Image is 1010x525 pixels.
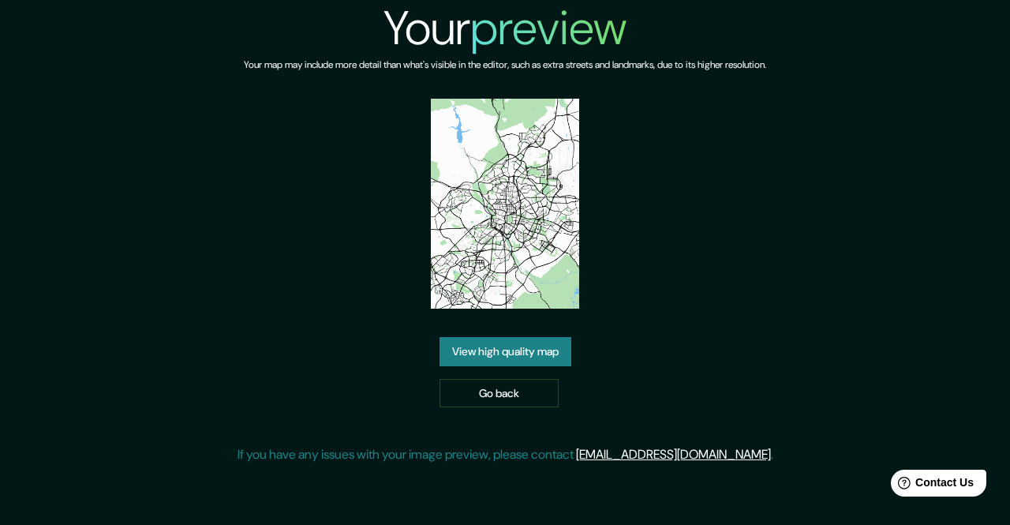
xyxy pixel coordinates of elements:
[440,337,571,366] a: View high quality map
[870,463,993,508] iframe: Help widget launcher
[244,57,766,73] h6: Your map may include more detail than what's visible in the editor, such as extra streets and lan...
[431,99,579,309] img: created-map-preview
[238,445,773,464] p: If you have any issues with your image preview, please contact .
[440,379,559,408] a: Go back
[576,446,771,463] a: [EMAIL_ADDRESS][DOMAIN_NAME]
